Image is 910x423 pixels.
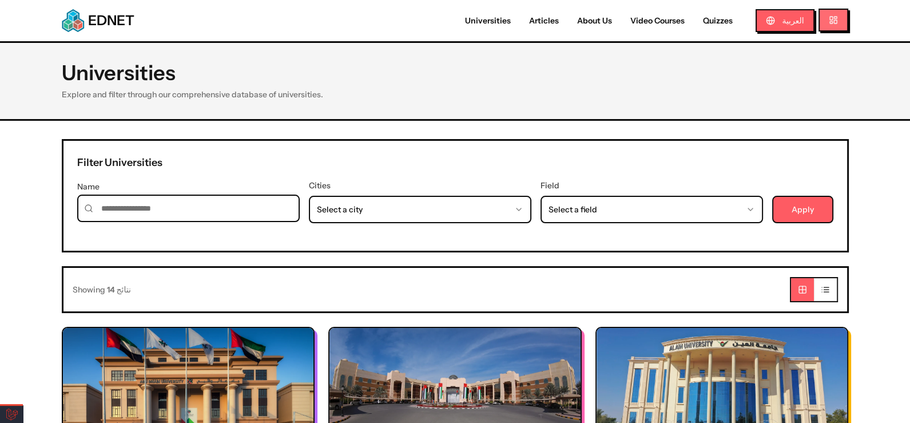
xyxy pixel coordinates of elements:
[568,15,621,27] a: About Us
[88,11,134,30] span: EDNET
[772,196,833,223] button: Apply
[77,155,162,171] h2: Filter Universities
[756,9,814,32] button: العربية
[520,15,568,27] a: Articles
[456,15,520,27] a: Universities
[309,180,531,191] label: Cities
[621,15,694,27] a: Video Courses
[62,61,849,84] h1: Universities
[62,89,849,101] p: Explore and filter through our comprehensive database of universities.
[73,284,131,296] p: Showing نتائج
[791,278,814,301] button: Grid view
[62,9,85,32] img: EDNET
[107,284,115,295] span: 14
[62,9,134,32] a: EDNETEDNET
[77,181,300,192] label: Name
[694,15,742,27] a: Quizzes
[814,278,837,301] button: List view
[541,180,763,191] label: Field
